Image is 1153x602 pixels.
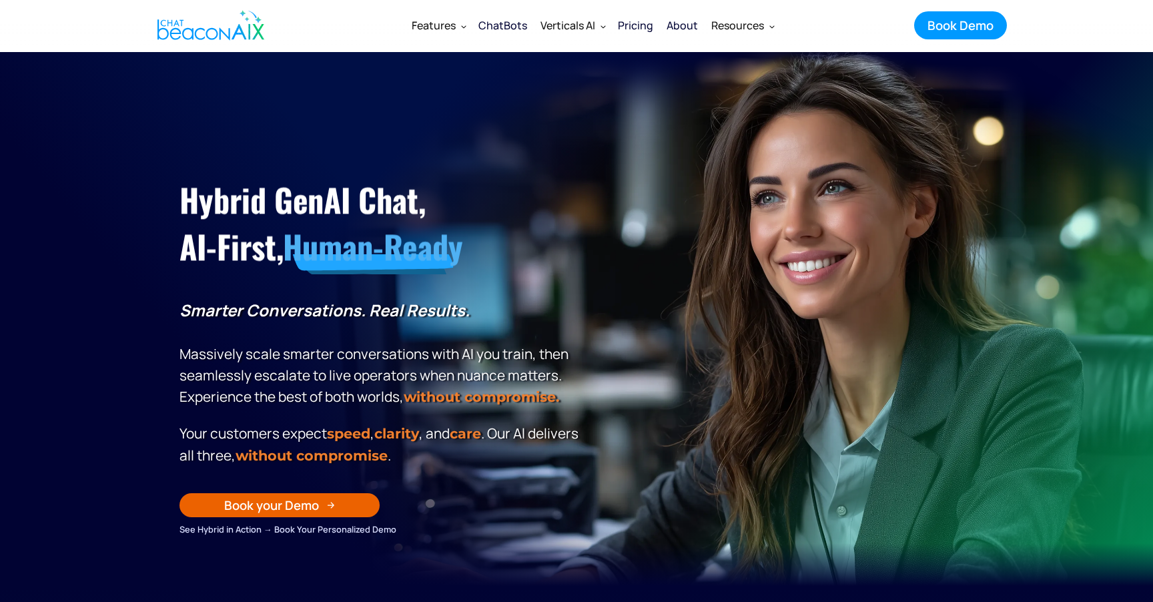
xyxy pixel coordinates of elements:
[327,425,370,442] strong: speed
[327,501,335,509] img: Arrow
[540,16,595,35] div: Verticals AI
[179,176,583,270] h1: Hybrid GenAI Chat, AI-First,
[374,425,419,442] span: clarity
[179,493,380,517] a: Book your Demo
[611,8,660,43] a: Pricing
[660,8,705,43] a: About
[472,8,534,43] a: ChatBots
[914,11,1007,39] a: Book Demo
[236,447,388,464] span: without compromise
[412,16,456,35] div: Features
[667,16,698,35] div: About
[179,300,583,408] p: Massively scale smarter conversations with AI you train, then seamlessly escalate to live operato...
[179,422,583,467] p: Your customers expect , , and . Our Al delivers all three, .
[601,23,606,29] img: Dropdown
[146,2,272,49] a: home
[927,17,994,34] div: Book Demo
[461,23,466,29] img: Dropdown
[705,9,780,41] div: Resources
[224,497,319,514] div: Book your Demo
[534,9,611,41] div: Verticals AI
[711,16,764,35] div: Resources
[618,16,653,35] div: Pricing
[769,23,775,29] img: Dropdown
[179,299,470,321] strong: Smarter Conversations. Real Results.
[450,425,481,442] span: care
[404,388,559,405] strong: without compromise.
[283,223,462,270] span: Human-Ready
[405,9,472,41] div: Features
[179,522,583,537] div: See Hybrid in Action → Book Your Personalized Demo
[478,16,527,35] div: ChatBots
